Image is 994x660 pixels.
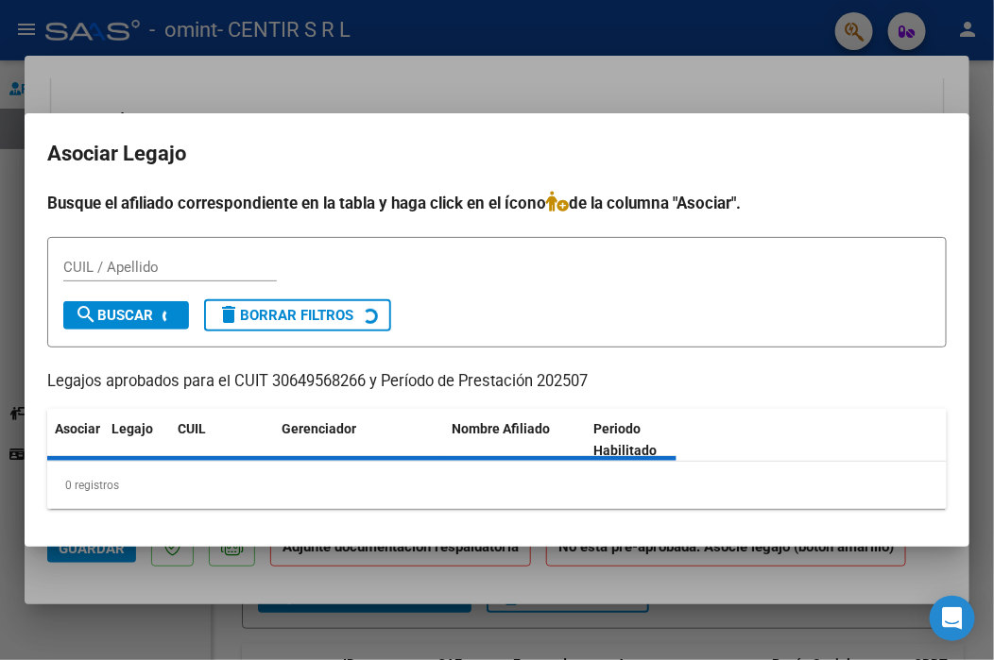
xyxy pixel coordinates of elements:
[274,409,444,471] datatable-header-cell: Gerenciador
[47,191,947,215] h4: Busque el afiliado correspondiente en la tabla y haga click en el ícono de la columna "Asociar".
[204,299,391,331] button: Borrar Filtros
[452,421,550,436] span: Nombre Afiliado
[104,409,170,471] datatable-header-cell: Legajo
[55,421,100,436] span: Asociar
[47,462,947,509] div: 0 registros
[47,409,104,471] datatable-header-cell: Asociar
[75,307,153,324] span: Buscar
[170,409,274,471] datatable-header-cell: CUIL
[282,421,356,436] span: Gerenciador
[75,303,97,326] mat-icon: search
[593,421,657,458] span: Periodo Habilitado
[217,307,353,324] span: Borrar Filtros
[586,409,713,471] datatable-header-cell: Periodo Habilitado
[111,421,153,436] span: Legajo
[930,596,975,641] div: Open Intercom Messenger
[178,421,206,436] span: CUIL
[63,301,189,330] button: Buscar
[217,303,240,326] mat-icon: delete
[444,409,586,471] datatable-header-cell: Nombre Afiliado
[47,370,947,394] p: Legajos aprobados para el CUIT 30649568266 y Período de Prestación 202507
[47,136,947,172] h2: Asociar Legajo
